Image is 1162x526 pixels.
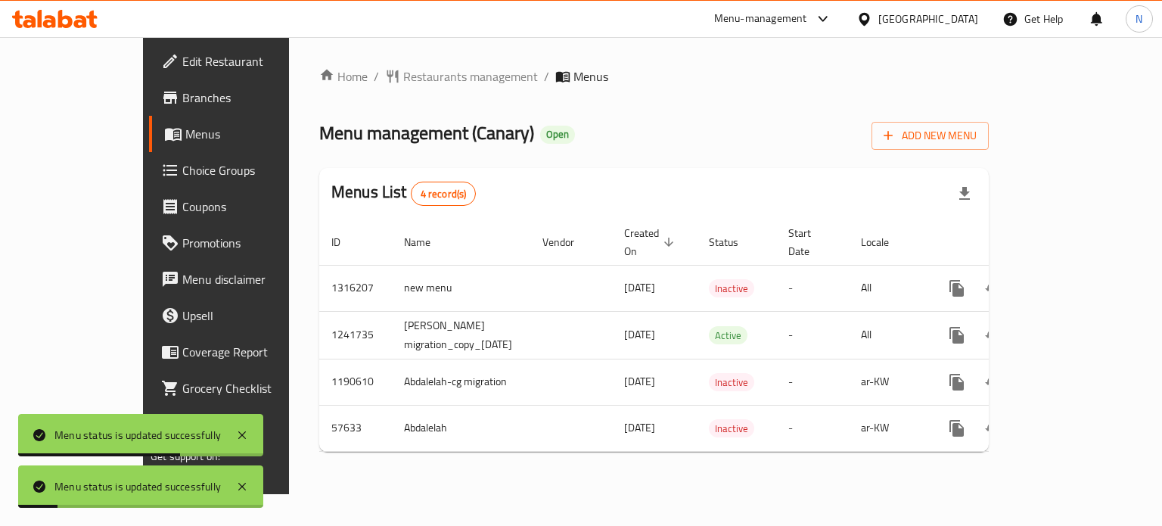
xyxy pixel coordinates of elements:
[392,265,530,311] td: new menu
[331,181,476,206] h2: Menus List
[709,373,754,391] div: Inactive
[709,327,747,344] span: Active
[149,225,337,261] a: Promotions
[319,116,534,150] span: Menu management ( Canary )
[939,317,975,353] button: more
[331,233,360,251] span: ID
[182,234,325,252] span: Promotions
[776,359,849,405] td: -
[709,326,747,344] div: Active
[149,188,337,225] a: Coupons
[849,359,927,405] td: ar-KW
[540,126,575,144] div: Open
[149,43,337,79] a: Edit Restaurant
[624,418,655,437] span: [DATE]
[404,233,450,251] span: Name
[319,405,392,451] td: 57633
[151,462,247,481] a: Support.OpsPlatform
[182,198,325,216] span: Coupons
[182,379,325,397] span: Grocery Checklist
[182,343,325,361] span: Coverage Report
[878,11,978,27] div: [GEOGRAPHIC_DATA]
[709,420,754,437] span: Inactive
[54,478,221,495] div: Menu status is updated successfully
[411,182,477,206] div: Total records count
[709,419,754,437] div: Inactive
[542,233,594,251] span: Vendor
[849,311,927,359] td: All
[624,278,655,297] span: [DATE]
[776,265,849,311] td: -
[392,359,530,405] td: Abdalelah-cg migration
[1136,11,1142,27] span: N
[319,265,392,311] td: 1316207
[374,67,379,86] li: /
[709,279,754,297] div: Inactive
[849,265,927,311] td: All
[319,219,1096,452] table: enhanced table
[849,405,927,451] td: ar-KW
[185,125,325,143] span: Menus
[714,10,807,28] div: Menu-management
[573,67,608,86] span: Menus
[927,219,1096,266] th: Actions
[624,372,655,391] span: [DATE]
[540,128,575,141] span: Open
[544,67,549,86] li: /
[776,405,849,451] td: -
[182,52,325,70] span: Edit Restaurant
[149,334,337,370] a: Coverage Report
[182,307,325,325] span: Upsell
[939,410,975,447] button: more
[624,325,655,344] span: [DATE]
[149,261,337,297] a: Menu disclaimer
[149,370,337,406] a: Grocery Checklist
[975,410,1011,447] button: Change Status
[975,317,1011,353] button: Change Status
[412,187,476,201] span: 4 record(s)
[182,161,325,179] span: Choice Groups
[788,224,831,260] span: Start Date
[861,233,909,251] span: Locale
[709,374,754,391] span: Inactive
[939,270,975,307] button: more
[149,297,337,334] a: Upsell
[149,79,337,116] a: Branches
[151,447,220,466] span: Get support on:
[939,364,975,400] button: more
[884,126,977,145] span: Add New Menu
[709,233,758,251] span: Status
[319,311,392,359] td: 1241735
[149,152,337,188] a: Choice Groups
[709,280,754,297] span: Inactive
[319,359,392,405] td: 1190610
[776,311,849,359] td: -
[624,224,679,260] span: Created On
[392,311,530,359] td: [PERSON_NAME] migration_copy_[DATE]
[392,405,530,451] td: Abdalelah
[54,427,221,444] div: Menu status is updated successfully
[975,364,1011,400] button: Change Status
[319,67,989,86] nav: breadcrumb
[149,116,337,152] a: Menus
[385,67,538,86] a: Restaurants management
[182,270,325,288] span: Menu disclaimer
[319,67,368,86] a: Home
[403,67,538,86] span: Restaurants management
[182,89,325,107] span: Branches
[946,176,983,212] div: Export file
[871,122,989,150] button: Add New Menu
[975,270,1011,307] button: Change Status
